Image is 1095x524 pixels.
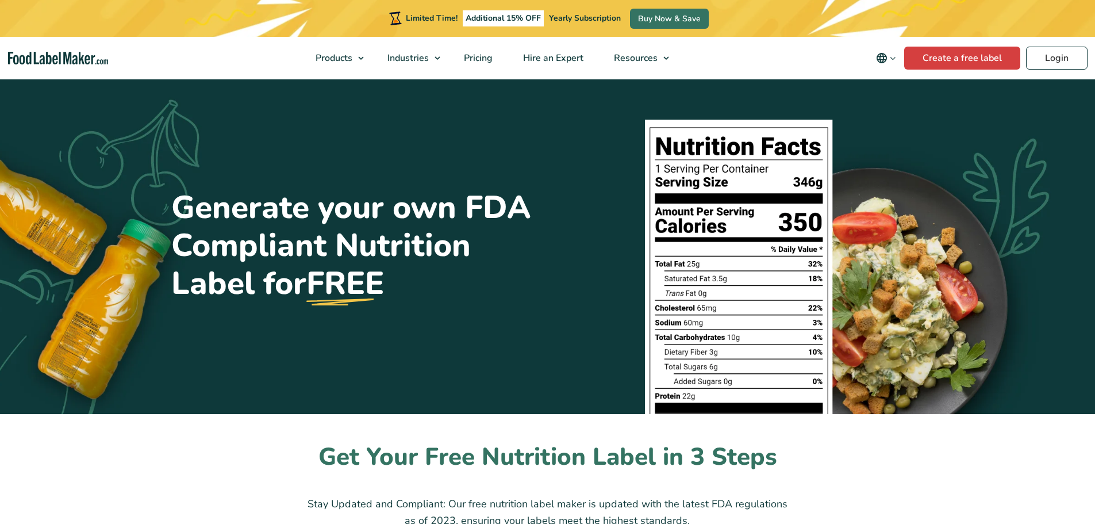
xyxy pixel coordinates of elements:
span: Yearly Subscription [549,13,621,24]
img: A black and white graphic of a nutrition facts label. [637,112,844,414]
a: Create a free label [904,47,1020,70]
span: Resources [610,52,659,64]
a: Buy Now & Save [630,9,709,29]
span: Hire an Expert [520,52,585,64]
u: FREE [306,265,384,303]
a: Pricing [449,37,505,79]
h1: Generate your own FDA Compliant Nutrition Label for [171,189,539,303]
a: Hire an Expert [508,37,596,79]
span: Limited Time! [406,13,458,24]
span: Pricing [460,52,494,64]
a: Products [301,37,370,79]
h2: Get Your Free Nutrition Label in 3 Steps [171,442,924,473]
a: Resources [599,37,675,79]
button: Change language [868,47,904,70]
span: Additional 15% OFF [463,10,544,26]
a: Industries [372,37,446,79]
a: Login [1026,47,1088,70]
a: Food Label Maker homepage [8,52,109,65]
span: Products [312,52,354,64]
span: Industries [384,52,430,64]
